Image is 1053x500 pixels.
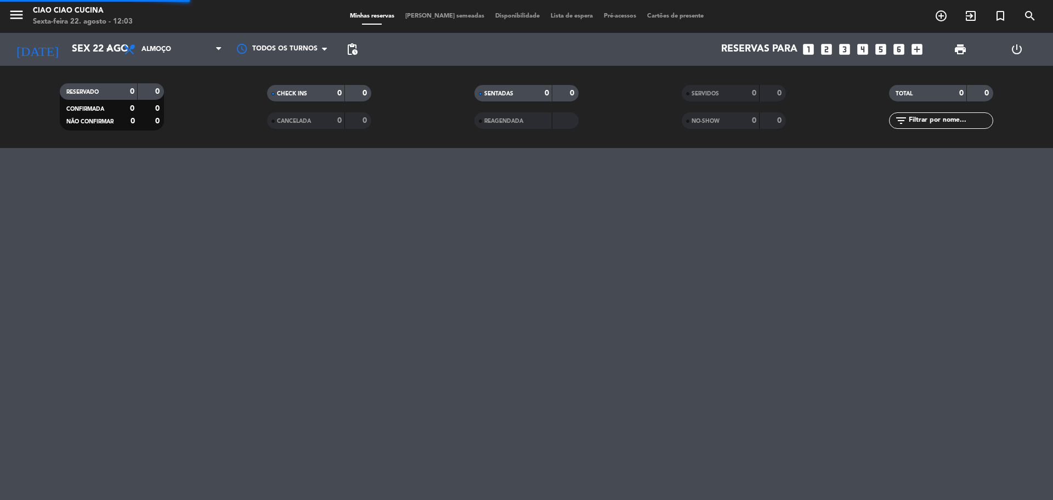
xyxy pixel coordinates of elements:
[344,13,400,19] span: Minhas reservas
[642,13,709,19] span: Cartões de presente
[954,43,967,56] span: print
[346,43,359,56] span: pending_actions
[964,9,977,22] i: exit_to_app
[337,89,342,97] strong: 0
[490,13,545,19] span: Disponibilidade
[837,42,852,56] i: looks_3
[1010,43,1023,56] i: power_settings_new
[8,37,66,61] i: [DATE]
[692,91,719,96] span: SERVIDOS
[8,7,25,27] button: menu
[131,117,135,125] strong: 0
[155,117,162,125] strong: 0
[337,117,342,124] strong: 0
[819,42,834,56] i: looks_two
[959,89,964,97] strong: 0
[908,115,993,127] input: Filtrar por nome...
[874,42,888,56] i: looks_5
[66,106,104,112] span: CONFIRMADA
[896,91,913,96] span: TOTAL
[66,89,99,95] span: RESERVADO
[994,9,1007,22] i: turned_in_not
[400,13,490,19] span: [PERSON_NAME] semeadas
[777,89,784,97] strong: 0
[277,91,307,96] span: CHECK INS
[988,33,1045,66] div: LOG OUT
[33,5,133,16] div: Ciao Ciao Cucina
[155,88,162,95] strong: 0
[545,89,549,97] strong: 0
[752,89,756,97] strong: 0
[935,9,948,22] i: add_circle_outline
[102,43,115,56] i: arrow_drop_down
[910,42,924,56] i: add_box
[363,89,369,97] strong: 0
[856,42,870,56] i: looks_4
[692,118,720,124] span: NO-SHOW
[33,16,133,27] div: Sexta-feira 22. agosto - 12:03
[8,7,25,23] i: menu
[130,105,134,112] strong: 0
[598,13,642,19] span: Pré-acessos
[545,13,598,19] span: Lista de espera
[277,118,311,124] span: CANCELADA
[892,42,906,56] i: looks_6
[130,88,134,95] strong: 0
[777,117,784,124] strong: 0
[752,117,756,124] strong: 0
[66,119,114,124] span: NÃO CONFIRMAR
[570,89,576,97] strong: 0
[484,91,513,96] span: SENTADAS
[1023,9,1037,22] i: search
[984,89,991,97] strong: 0
[484,118,523,124] span: REAGENDADA
[363,117,369,124] strong: 0
[155,105,162,112] strong: 0
[141,46,171,53] span: Almoço
[801,42,816,56] i: looks_one
[895,114,908,127] i: filter_list
[721,44,797,55] span: Reservas para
